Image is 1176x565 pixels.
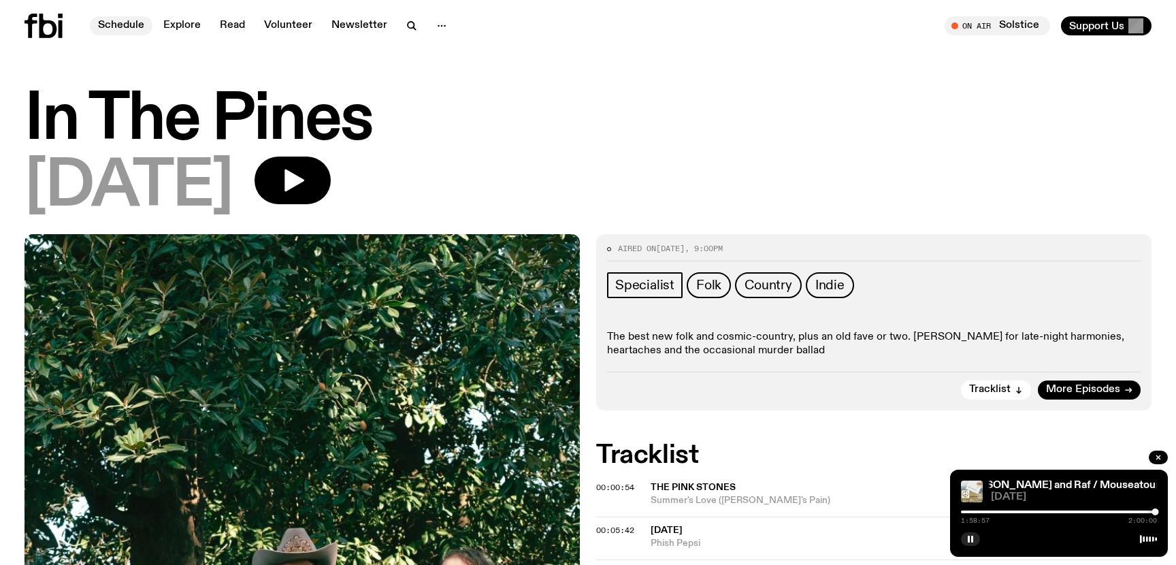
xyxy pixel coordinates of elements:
span: [DATE] [651,526,683,535]
span: Aired on [618,243,656,254]
a: Explore [155,16,209,35]
h1: In The Pines [24,90,1151,151]
span: 00:05:42 [596,525,634,536]
a: Read [212,16,253,35]
span: Country [745,278,792,293]
button: 00:00:54 [596,484,634,491]
span: [DATE] [656,243,685,254]
a: More Episodes [1038,381,1141,400]
span: The Pink Stones [651,483,736,492]
span: , 9:00pm [685,243,723,254]
span: 2:00:00 [1128,517,1157,524]
span: [DATE] [24,157,233,218]
span: Phish Pepsi [651,537,1151,550]
span: Indie [815,278,845,293]
h2: Tracklist [596,443,1151,468]
span: [DATE] [991,492,1157,502]
span: Tracklist [969,385,1011,395]
a: Folk [687,272,731,298]
span: Summer's Love ([PERSON_NAME]'s Pain) [651,494,1151,507]
a: Specialist [607,272,683,298]
span: Support Us [1069,20,1124,32]
a: Volunteer [256,16,321,35]
button: Support Us [1061,16,1151,35]
a: Schedule [90,16,152,35]
span: Folk [696,278,721,293]
span: 00:00:54 [596,482,634,493]
a: Indie [806,272,854,298]
span: 1:58:57 [961,517,990,524]
button: Tracklist [961,381,1031,400]
span: Specialist [615,278,674,293]
button: On AirSolstice [945,16,1050,35]
a: Country [735,272,802,298]
button: 00:05:42 [596,527,634,534]
a: Newsletter [323,16,395,35]
span: More Episodes [1046,385,1120,395]
p: The best new folk and cosmic-country, plus an old fave or two. [PERSON_NAME] for late-night harmo... [607,331,1141,357]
